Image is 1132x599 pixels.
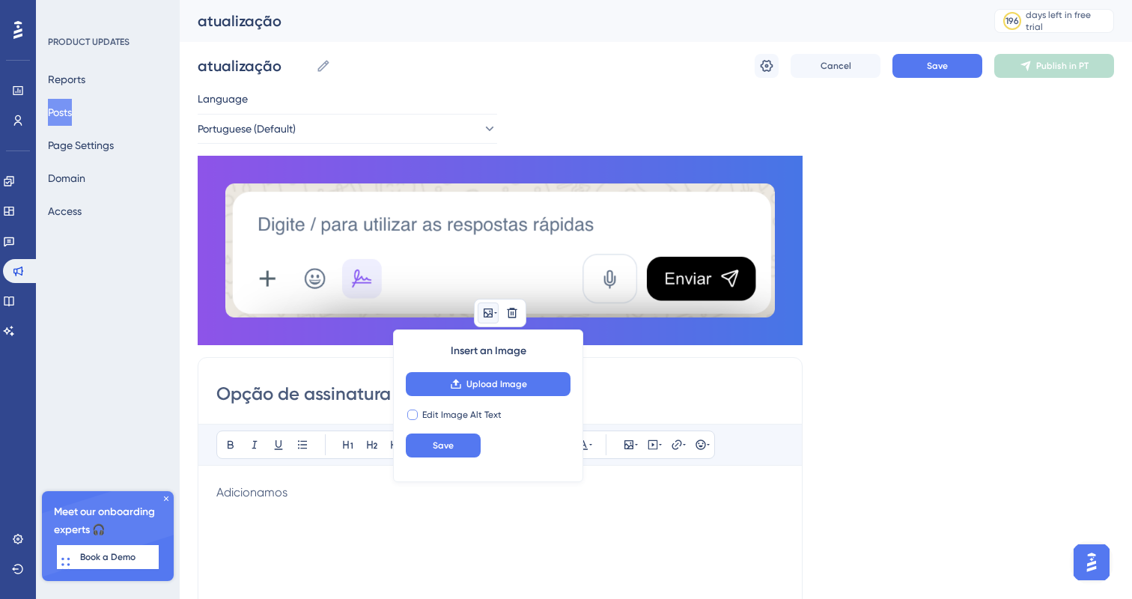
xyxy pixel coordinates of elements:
button: Book a Demo [57,545,159,569]
div: days left in free trial [1026,9,1109,33]
span: Publish in PT [1036,60,1089,72]
span: Cancel [821,60,851,72]
span: Save [927,60,948,72]
iframe: UserGuiding AI Assistant Launcher [1069,540,1114,585]
input: Post Name [198,55,310,76]
button: Cancel [791,54,880,78]
img: file-1755082409179.png [198,156,803,345]
span: Portuguese (Default) [198,120,296,138]
button: Reports [48,66,85,93]
button: Portuguese (Default) [198,114,497,144]
span: Book a Demo [80,551,136,563]
button: Save [406,434,481,457]
div: atualização [198,10,957,31]
span: Save [433,440,454,451]
button: Posts [48,99,72,126]
div: Drag [61,542,70,587]
button: Save [892,54,982,78]
span: Upload Image [466,378,527,390]
span: Edit Image Alt Text [422,409,502,421]
span: Language [198,90,248,108]
span: Insert an Image [451,342,526,360]
span: Meet our onboarding experts 🎧 [54,503,162,539]
div: PRODUCT UPDATES [48,36,130,48]
input: Post Title [216,382,784,406]
button: Access [48,198,82,225]
span: Adicionamos [216,485,287,499]
button: Publish in PT [994,54,1114,78]
button: Page Settings [48,132,114,159]
button: Upload Image [406,372,570,396]
div: 196 [1005,15,1019,27]
button: Domain [48,165,85,192]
